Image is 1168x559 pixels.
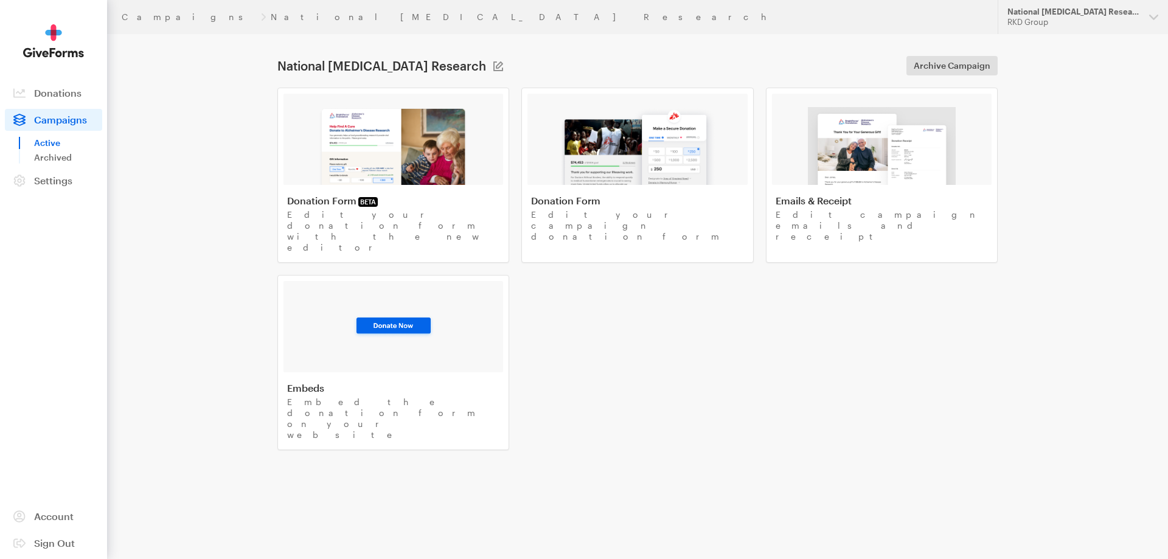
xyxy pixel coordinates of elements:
img: GiveForms [23,24,84,58]
a: Campaigns [5,109,102,131]
a: Archived [34,150,102,165]
p: Embed the donation form on your website [287,397,499,440]
a: Embeds Embed the donation form on your website [277,275,509,450]
span: Settings [34,175,72,186]
a: Account [5,505,102,527]
a: Donation FormBETA Edit your donation form with the new editor [277,88,509,263]
span: Archive Campaign [914,58,990,73]
div: RKD Group [1007,17,1139,27]
span: Account [34,510,74,522]
h4: Embeds [287,382,499,394]
h1: National [MEDICAL_DATA] Research [277,58,486,73]
img: image-3-93ee28eb8bf338fe015091468080e1db9f51356d23dce784fdc61914b1599f14.png [352,314,435,339]
h4: Donation Form [287,195,499,207]
p: Edit your donation form with the new editor [287,209,499,253]
p: Edit campaign emails and receipt [776,209,988,242]
img: image-3-0695904bd8fc2540e7c0ed4f0f3f42b2ae7fdd5008376bfc2271839042c80776.png [808,107,955,185]
span: BETA [358,197,378,207]
h4: Donation Form [531,195,743,207]
div: National [MEDICAL_DATA] Research [1007,7,1139,17]
span: Donations [34,87,82,99]
a: Donation Form Edit your campaign donation form [521,88,753,263]
p: Edit your campaign donation form [531,209,743,242]
a: Donations [5,82,102,104]
a: Emails & Receipt Edit campaign emails and receipt [766,88,998,263]
a: Active [34,136,102,150]
a: Archive Campaign [906,56,998,75]
span: Campaigns [34,114,87,125]
a: Settings [5,170,102,192]
img: image-1-83ed7ead45621bf174d8040c5c72c9f8980a381436cbc16a82a0f79bcd7e5139.png [319,107,468,185]
a: National [MEDICAL_DATA] Research [271,12,787,22]
h4: Emails & Receipt [776,195,988,207]
img: image-2-e181a1b57a52e92067c15dabc571ad95275de6101288912623f50734140ed40c.png [560,107,715,185]
a: Campaigns [122,12,256,22]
